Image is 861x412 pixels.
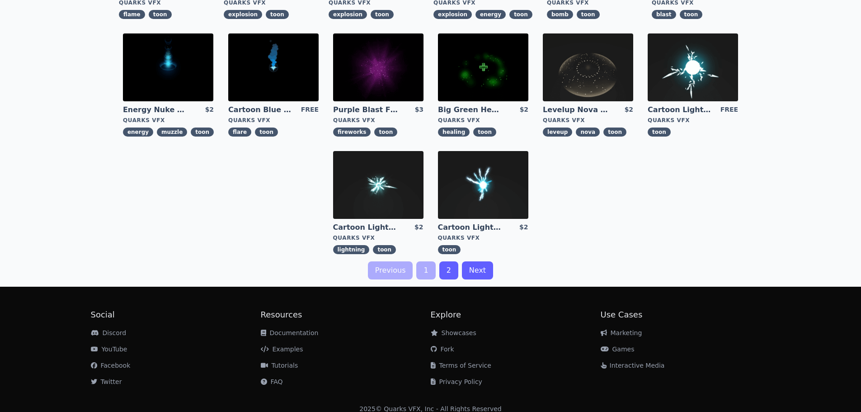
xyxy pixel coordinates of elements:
a: Fork [431,346,454,353]
a: YouTube [91,346,127,353]
span: toon [473,128,496,137]
a: Examples [261,346,303,353]
div: Quarks VFX [333,234,423,242]
a: Privacy Policy [431,378,482,385]
a: Discord [91,329,127,336]
span: explosion [224,10,262,19]
span: flare [228,128,251,137]
span: toon [374,128,397,137]
span: toon [373,245,396,254]
div: $2 [519,223,528,232]
a: Games [601,346,635,353]
span: nova [576,128,600,137]
div: Quarks VFX [333,117,423,124]
span: toon [509,10,532,19]
a: Cartoon Blue Flare [228,105,293,115]
a: Big Green Healing Effect [438,105,503,115]
div: FREE [301,105,319,115]
span: healing [438,128,470,137]
span: fireworks [333,128,371,137]
img: imgAlt [438,151,528,219]
a: Terms of Service [431,362,491,369]
a: Cartoon Lightning Ball with Bloom [438,223,503,232]
div: Quarks VFX [438,117,528,124]
div: Quarks VFX [438,234,528,242]
span: blast [652,10,676,19]
h2: Social [91,308,261,321]
div: FREE [720,105,738,115]
a: Cartoon Lightning Ball Explosion [333,223,398,232]
span: toon [603,128,626,137]
img: imgAlt [333,33,423,101]
span: toon [371,10,394,19]
a: Tutorials [261,362,298,369]
a: Purple Blast Fireworks [333,105,398,115]
span: toon [255,128,278,137]
a: 2 [439,261,458,279]
a: 1 [416,261,435,279]
div: $2 [205,105,214,115]
span: bomb [547,10,573,19]
span: toon [266,10,289,19]
span: toon [191,128,214,137]
a: Documentation [261,329,319,336]
div: $2 [625,105,633,115]
img: imgAlt [228,33,319,101]
div: $2 [414,223,423,232]
a: Interactive Media [601,362,665,369]
div: Quarks VFX [228,117,319,124]
span: energy [475,10,506,19]
img: imgAlt [438,33,528,101]
span: toon [149,10,172,19]
span: energy [123,128,153,137]
a: Marketing [601,329,642,336]
div: $2 [520,105,528,115]
span: muzzle [157,128,187,137]
a: Facebook [91,362,131,369]
img: imgAlt [123,33,213,101]
a: Levelup Nova Effect [543,105,608,115]
div: Quarks VFX [648,117,738,124]
span: flame [119,10,145,19]
span: toon [648,128,671,137]
a: FAQ [261,378,283,385]
h2: Explore [431,308,601,321]
a: Twitter [91,378,122,385]
h2: Resources [261,308,431,321]
a: Previous [368,261,413,279]
img: imgAlt [333,151,423,219]
h2: Use Cases [601,308,771,321]
span: toon [680,10,703,19]
div: Quarks VFX [123,117,214,124]
div: $3 [415,105,423,115]
img: imgAlt [648,33,738,101]
div: Quarks VFX [543,117,633,124]
a: Energy Nuke Muzzle Flash [123,105,188,115]
a: Showcases [431,329,476,336]
a: Next [462,261,493,279]
span: leveup [543,128,572,137]
span: toon [577,10,600,19]
a: Cartoon Lightning Ball [648,105,713,115]
img: imgAlt [543,33,633,101]
span: explosion [329,10,367,19]
span: lightning [333,245,370,254]
span: toon [438,245,461,254]
span: explosion [433,10,472,19]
